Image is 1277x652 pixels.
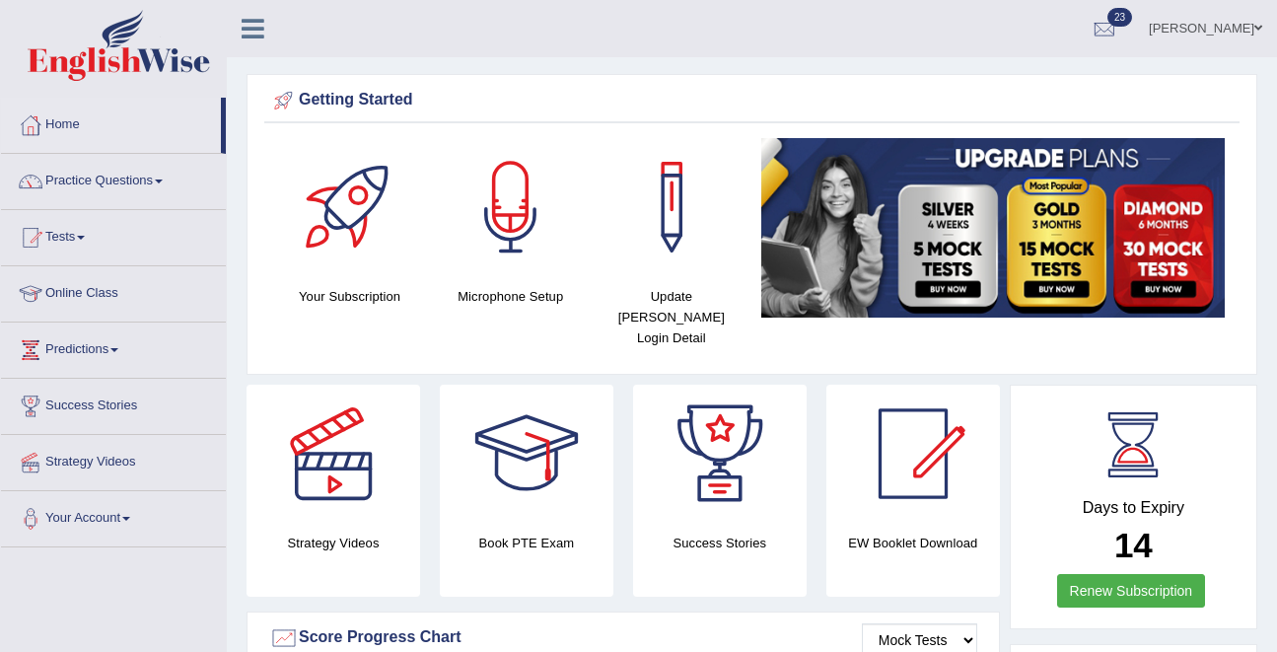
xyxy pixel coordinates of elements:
[247,533,420,553] h4: Strategy Videos
[1,210,226,259] a: Tests
[269,86,1235,115] div: Getting Started
[826,533,1000,553] h4: EW Booklet Download
[1,379,226,428] a: Success Stories
[1032,499,1235,517] h4: Days to Expiry
[440,533,613,553] h4: Book PTE Exam
[1114,526,1153,564] b: 14
[761,138,1225,318] img: small5.jpg
[279,286,420,307] h4: Your Subscription
[1,491,226,541] a: Your Account
[1057,574,1206,608] a: Renew Subscription
[440,286,581,307] h4: Microphone Setup
[1,266,226,316] a: Online Class
[1,98,221,147] a: Home
[633,533,807,553] h4: Success Stories
[1,435,226,484] a: Strategy Videos
[1107,8,1132,27] span: 23
[1,323,226,372] a: Predictions
[1,154,226,203] a: Practice Questions
[601,286,742,348] h4: Update [PERSON_NAME] Login Detail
